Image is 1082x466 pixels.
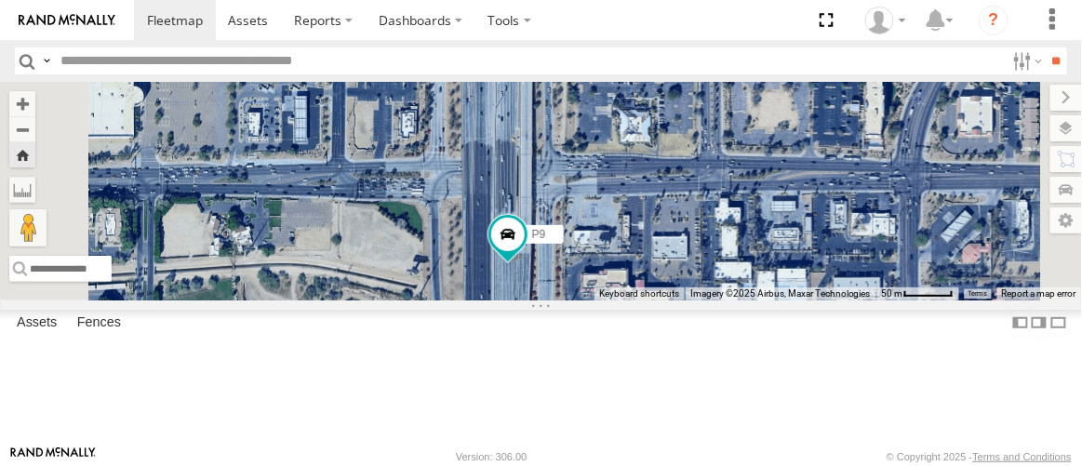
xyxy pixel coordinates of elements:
label: Fences [68,311,130,337]
button: Map Scale: 50 m per 50 pixels [876,287,959,300]
button: Zoom Home [9,142,35,167]
label: Search Query [39,47,54,74]
label: Hide Summary Table [1049,310,1068,337]
button: Zoom out [9,116,35,142]
button: Keyboard shortcuts [599,287,679,300]
div: Version: 306.00 [456,451,527,462]
label: Measure [9,177,35,203]
button: Drag Pegman onto the map to open Street View [9,209,47,246]
button: Zoom in [9,91,35,116]
label: Assets [7,311,66,337]
span: 50 m [882,288,903,299]
label: Search Filter Options [1006,47,1046,74]
span: Imagery ©2025 Airbus, Maxar Technologies [690,288,871,299]
label: Map Settings [1050,207,1082,233]
span: P9 [531,228,545,241]
a: Visit our Website [10,447,96,466]
div: © Copyright 2025 - [887,451,1072,462]
a: Terms (opens in new tab) [968,289,988,297]
label: Dock Summary Table to the Right [1030,310,1049,337]
i: ? [979,6,1009,35]
a: Terms and Conditions [973,451,1072,462]
a: Report a map error [1002,288,1076,299]
div: Jason Ham [859,7,913,34]
label: Dock Summary Table to the Left [1011,310,1030,337]
img: rand-logo.svg [19,14,115,27]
